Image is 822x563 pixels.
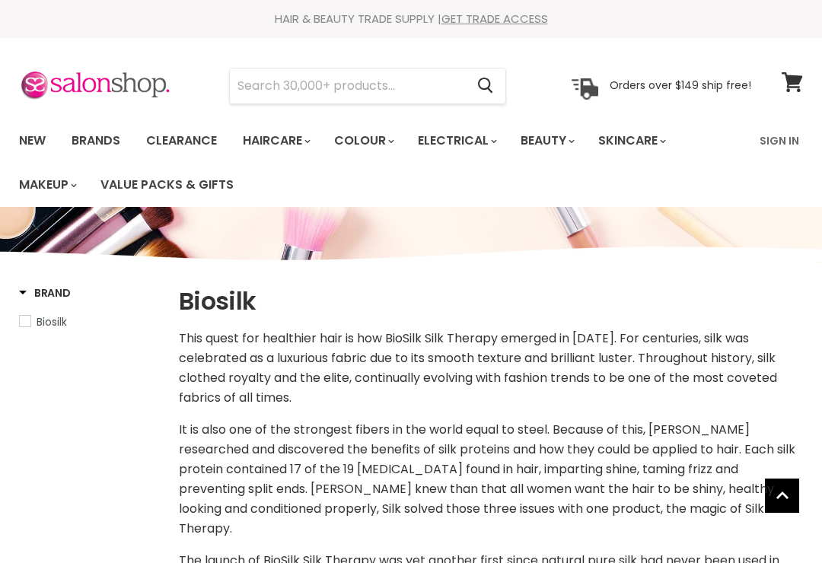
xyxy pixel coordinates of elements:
p: Orders over $149 ship free! [610,78,751,92]
p: This quest for healthier hair is how BioSilk Silk Therapy emerged in [DATE]. For centuries, silk ... [179,329,803,408]
h3: Brand [19,285,71,301]
a: Colour [323,125,403,157]
p: It is also one of the strongest fibers in the world equal to steel. Because of this, [PERSON_NAME... [179,420,803,539]
h1: Biosilk [179,285,803,317]
a: GET TRADE ACCESS [441,11,548,27]
a: Sign In [750,125,808,157]
a: Beauty [509,125,584,157]
a: Brands [60,125,132,157]
span: Biosilk [37,314,67,329]
a: Skincare [587,125,675,157]
input: Search [230,68,465,103]
a: Haircare [231,125,320,157]
a: Makeup [8,169,86,201]
a: New [8,125,57,157]
a: Biosilk [19,313,160,330]
form: Product [229,68,506,104]
a: Electrical [406,125,506,157]
a: Value Packs & Gifts [89,169,245,201]
a: Clearance [135,125,228,157]
button: Search [465,68,505,103]
ul: Main menu [8,119,750,207]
